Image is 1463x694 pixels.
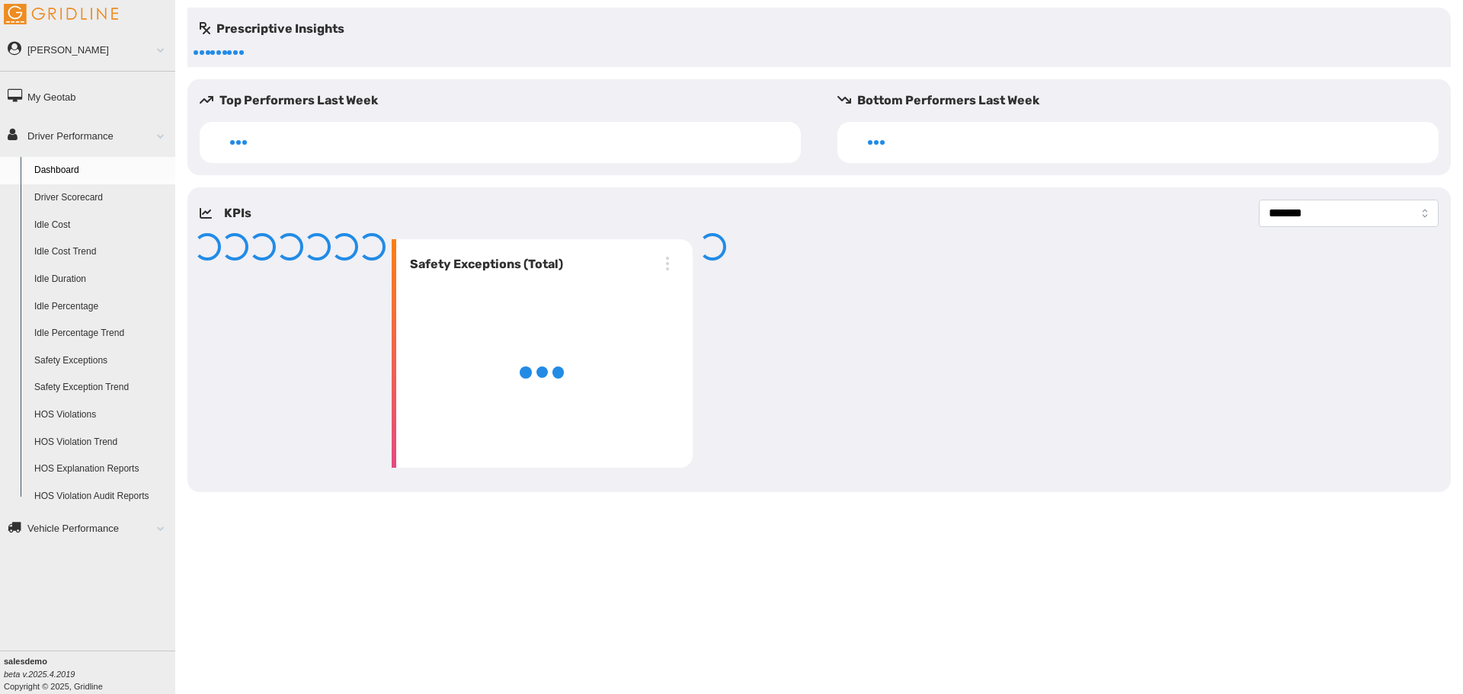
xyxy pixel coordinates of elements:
[4,670,75,679] i: beta v.2025.4.2019
[27,157,175,184] a: Dashboard
[27,401,175,429] a: HOS Violations
[4,4,118,24] img: Gridline
[27,374,175,401] a: Safety Exception Trend
[27,456,175,483] a: HOS Explanation Reports
[27,429,175,456] a: HOS Violation Trend
[224,204,251,222] h5: KPIs
[4,655,175,692] div: Copyright © 2025, Gridline
[27,266,175,293] a: Idle Duration
[4,657,47,666] b: salesdemo
[27,184,175,212] a: Driver Scorecard
[27,238,175,266] a: Idle Cost Trend
[200,20,344,38] h5: Prescriptive Insights
[404,255,563,273] h6: Safety Exceptions (Total)
[27,483,175,510] a: HOS Violation Audit Reports
[27,212,175,239] a: Idle Cost
[200,91,813,110] h5: Top Performers Last Week
[27,320,175,347] a: Idle Percentage Trend
[27,293,175,321] a: Idle Percentage
[837,91,1451,110] h5: Bottom Performers Last Week
[27,347,175,375] a: Safety Exceptions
